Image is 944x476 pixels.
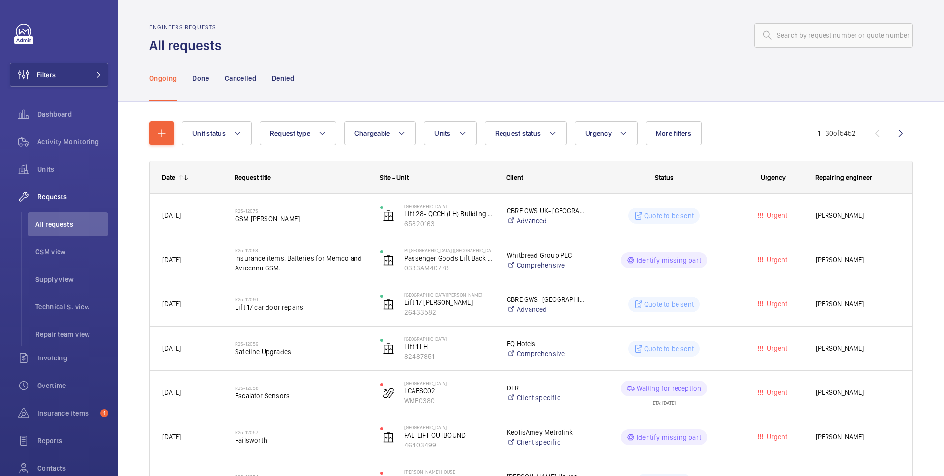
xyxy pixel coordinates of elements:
span: Urgent [765,388,787,396]
a: Comprehensive [507,349,585,358]
span: [PERSON_NAME] [816,387,900,398]
p: KeolisAmey Metrolink [507,427,585,437]
span: [PERSON_NAME] [816,210,900,221]
h2: R25-12057 [235,429,367,435]
span: Insurance items. Batteries for Memco and Avicenna GSM. [235,253,367,273]
span: Technical S. view [35,302,108,312]
p: [GEOGRAPHIC_DATA][PERSON_NAME] [404,292,494,297]
p: Quote to be sent [644,344,694,354]
p: Done [192,73,208,83]
h2: R25-12060 [235,297,367,302]
span: Status [655,174,674,181]
span: Unit status [192,129,226,137]
span: GSM [PERSON_NAME] [235,214,367,224]
p: EQ Hotels [507,339,585,349]
span: Supply view [35,274,108,284]
h2: R25-12058 [235,385,367,391]
button: Chargeable [344,121,416,145]
img: elevator.svg [383,298,394,310]
span: [DATE] [162,300,181,308]
input: Search by request number or quote number [754,23,913,48]
img: escalator.svg [383,387,394,399]
span: Client [506,174,523,181]
span: Units [37,164,108,174]
h1: All requests [149,36,228,55]
span: [DATE] [162,433,181,441]
div: ETA: [DATE] [653,396,676,405]
p: 46403499 [404,440,494,450]
h2: R25-12068 [235,247,367,253]
p: Identify missing part [637,432,701,442]
span: Repairing engineer [815,174,872,181]
span: Contacts [37,463,108,473]
p: Lift 17 [PERSON_NAME] [404,297,494,307]
span: [DATE] [162,256,181,264]
span: Filters [37,70,56,80]
span: All requests [35,219,108,229]
p: PI [GEOGRAPHIC_DATA] ([GEOGRAPHIC_DATA]) [404,247,494,253]
p: DLR [507,383,585,393]
span: Request type [270,129,310,137]
span: [DATE] [162,388,181,396]
h2: Engineers requests [149,24,228,30]
p: Passenger Goods Lift Back Corridor [404,253,494,263]
span: [DATE] [162,211,181,219]
span: Urgent [765,300,787,308]
span: Activity Monitoring [37,137,108,147]
span: CSM view [35,247,108,257]
p: 0333AM40778 [404,263,494,273]
span: Units [434,129,450,137]
span: Urgent [765,256,787,264]
span: Escalator Sensors [235,391,367,401]
span: Urgent [765,211,787,219]
span: [PERSON_NAME] [816,254,900,266]
p: Cancelled [225,73,256,83]
a: Comprehensive [507,260,585,270]
a: Client specific [507,393,585,403]
button: Request type [260,121,336,145]
p: CBRE GWS- [GEOGRAPHIC_DATA] ([GEOGRAPHIC_DATA][PERSON_NAME]) [507,295,585,304]
span: Requests [37,192,108,202]
button: Unit status [182,121,252,145]
span: Insurance items [37,408,96,418]
span: Site - Unit [380,174,409,181]
button: More filters [646,121,702,145]
p: 26433582 [404,307,494,317]
span: Reports [37,436,108,446]
span: 1 [100,409,108,417]
p: Ongoing [149,73,177,83]
h2: R25-12075 [235,208,367,214]
p: CBRE GWS UK- [GEOGRAPHIC_DATA] ([GEOGRAPHIC_DATA]) [507,206,585,216]
p: Quote to be sent [644,299,694,309]
img: elevator.svg [383,431,394,443]
span: 1 - 30 5452 [818,130,855,137]
a: Advanced [507,304,585,314]
span: Request status [495,129,541,137]
button: Filters [10,63,108,87]
span: of [833,129,840,137]
p: Lift 1 LH [404,342,494,352]
img: elevator.svg [383,210,394,222]
p: [GEOGRAPHIC_DATA] [404,336,494,342]
span: [DATE] [162,344,181,352]
p: Quote to be sent [644,211,694,221]
p: 65820163 [404,219,494,229]
span: Chargeable [354,129,390,137]
img: elevator.svg [383,254,394,266]
img: elevator.svg [383,343,394,355]
p: WME0380 [404,396,494,406]
span: Repair team view [35,329,108,339]
p: FAL-LIFT OUTBOUND [404,430,494,440]
h2: R25-12059 [235,341,367,347]
span: Overtime [37,381,108,390]
span: Urgent [765,433,787,441]
button: Request status [485,121,567,145]
span: Dashboard [37,109,108,119]
p: Identify missing part [637,255,701,265]
button: Urgency [575,121,638,145]
span: Urgency [761,174,786,181]
span: Lift 17 car door repairs [235,302,367,312]
span: Request title [235,174,271,181]
button: Units [424,121,476,145]
span: [PERSON_NAME] [816,431,900,443]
